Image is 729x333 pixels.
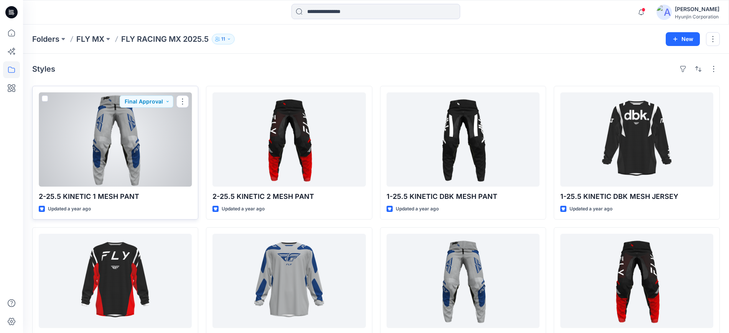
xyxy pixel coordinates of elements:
[387,234,540,328] a: 1-25.5 KINETIC 1 MESH PANT
[221,35,225,43] p: 11
[560,191,713,202] p: 1-25.5 KINETIC DBK MESH JERSEY
[387,191,540,202] p: 1-25.5 KINETIC DBK MESH PANT
[560,92,713,187] a: 1-25.5 KINETIC DBK MESH JERSEY
[121,34,209,44] p: FLY RACING MX 2025.5
[32,34,59,44] a: Folders
[212,234,365,328] a: 1-25.5 KINETIC 1 MESH JERSEY
[212,92,365,187] a: 2-25.5 KINETIC 2 MESH PANT
[675,5,719,14] div: [PERSON_NAME]
[675,14,719,20] div: Hyunjin Corporation
[39,234,192,328] a: 1-25.5 KINETIC 2 MESH JERSEY
[32,64,55,74] h4: Styles
[76,34,104,44] a: FLY MX
[212,34,235,44] button: 11
[387,92,540,187] a: 1-25.5 KINETIC DBK MESH PANT
[212,191,365,202] p: 2-25.5 KINETIC 2 MESH PANT
[396,205,439,213] p: Updated a year ago
[666,32,700,46] button: New
[569,205,612,213] p: Updated a year ago
[222,205,265,213] p: Updated a year ago
[48,205,91,213] p: Updated a year ago
[560,234,713,328] a: 1-25.5 KINETIC 2 MESH PANT
[39,191,192,202] p: 2-25.5 KINETIC 1 MESH PANT
[39,92,192,187] a: 2-25.5 KINETIC 1 MESH PANT
[657,5,672,20] img: avatar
